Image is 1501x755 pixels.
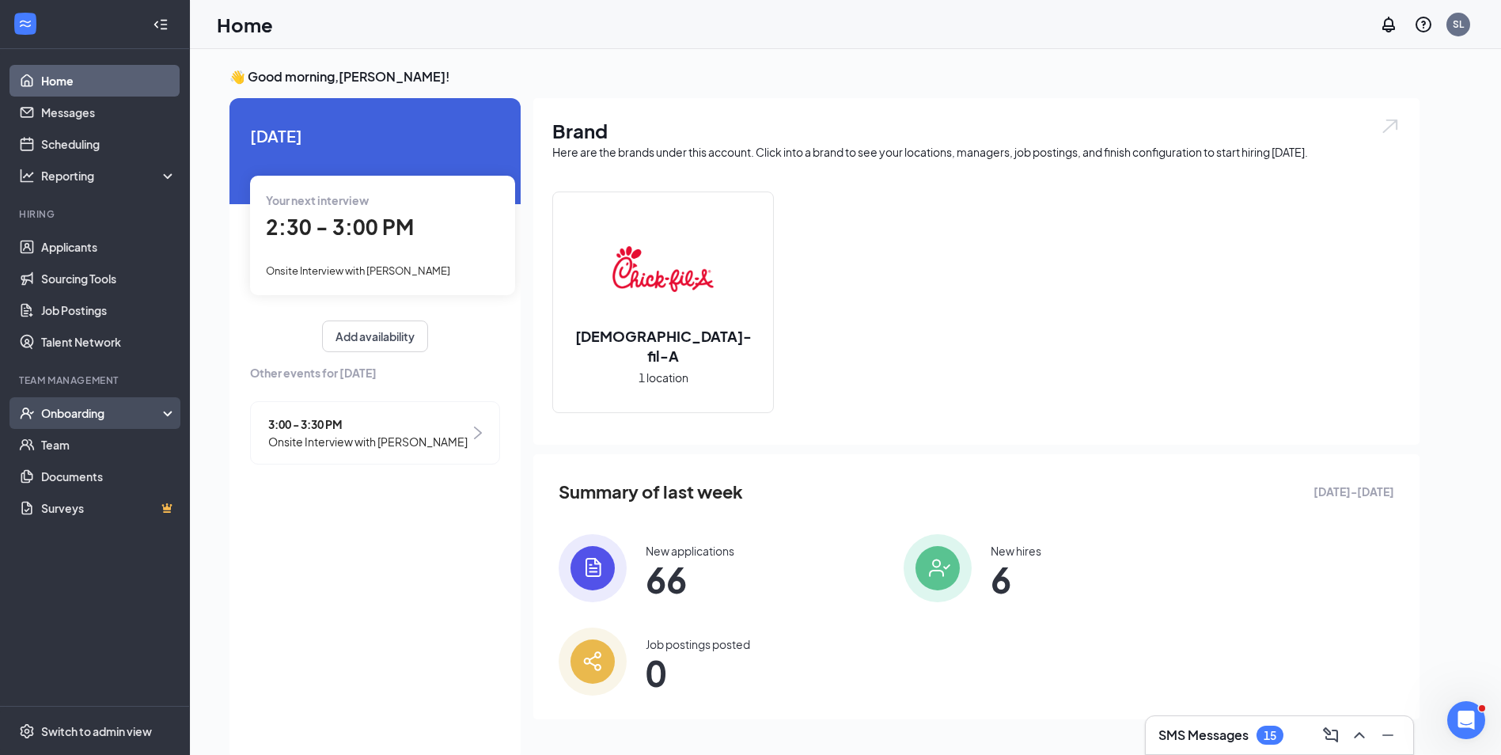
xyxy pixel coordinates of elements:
svg: Minimize [1378,726,1397,745]
span: Other events for [DATE] [250,364,500,381]
span: 2:30 - 3:00 PM [266,214,414,240]
span: 0 [646,658,750,687]
a: Scheduling [41,128,176,160]
span: Your next interview [266,193,369,207]
span: 6 [991,565,1041,594]
a: Talent Network [41,326,176,358]
svg: Settings [19,723,35,739]
img: icon [904,534,972,602]
div: 15 [1264,729,1276,742]
svg: Notifications [1379,15,1398,34]
svg: UserCheck [19,405,35,421]
svg: ChevronUp [1350,726,1369,745]
h1: Brand [552,117,1401,144]
a: Documents [41,461,176,492]
span: [DATE] - [DATE] [1313,483,1394,500]
button: Minimize [1375,723,1401,748]
svg: QuestionInfo [1414,15,1433,34]
div: Job postings posted [646,636,750,652]
iframe: Intercom live chat [1447,701,1485,739]
svg: WorkstreamLogo [17,16,33,32]
div: Switch to admin view [41,723,152,739]
span: Onsite Interview with [PERSON_NAME] [266,264,450,277]
h3: SMS Messages [1158,727,1249,744]
a: Messages [41,97,176,128]
span: Onsite Interview with [PERSON_NAME] [268,433,468,450]
button: ComposeMessage [1318,723,1344,748]
a: Team [41,429,176,461]
div: Here are the brands under this account. Click into a brand to see your locations, managers, job p... [552,144,1401,160]
a: Sourcing Tools [41,263,176,294]
span: 3:00 - 3:30 PM [268,415,468,433]
div: Onboarding [41,405,163,421]
svg: Analysis [19,168,35,184]
div: New hires [991,543,1041,559]
img: icon [559,628,627,696]
button: Add availability [322,321,428,352]
svg: ComposeMessage [1321,726,1340,745]
span: [DATE] [250,123,500,148]
span: Summary of last week [559,478,743,506]
h3: 👋 Good morning, [PERSON_NAME] ! [229,68,1420,85]
div: Hiring [19,207,173,221]
a: SurveysCrown [41,492,176,524]
span: 1 location [639,369,688,386]
a: Applicants [41,231,176,263]
img: open.6027fd2a22e1237b5b06.svg [1380,117,1401,135]
button: ChevronUp [1347,723,1372,748]
div: New applications [646,543,734,559]
img: icon [559,534,627,602]
h1: Home [217,11,273,38]
div: Reporting [41,168,177,184]
span: 66 [646,565,734,594]
a: Home [41,65,176,97]
div: SL [1453,17,1464,31]
svg: Collapse [153,17,169,32]
a: Job Postings [41,294,176,326]
h2: [DEMOGRAPHIC_DATA]-fil-A [553,326,773,366]
img: Chick-fil-A [612,218,714,320]
div: Team Management [19,374,173,387]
